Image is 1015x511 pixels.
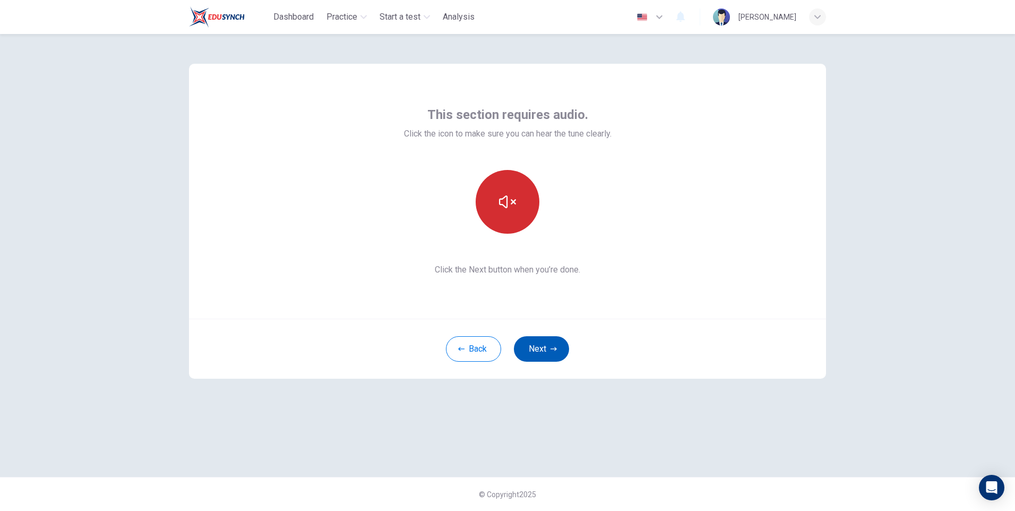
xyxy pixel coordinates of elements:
[443,11,475,23] span: Analysis
[438,7,479,27] button: Analysis
[326,11,357,23] span: Practice
[404,127,612,140] span: Click the icon to make sure you can hear the tune clearly.
[514,336,569,362] button: Next
[273,11,314,23] span: Dashboard
[635,13,649,21] img: en
[738,11,796,23] div: [PERSON_NAME]
[979,475,1004,500] div: Open Intercom Messenger
[322,7,371,27] button: Practice
[713,8,730,25] img: Profile picture
[269,7,318,27] button: Dashboard
[446,336,501,362] button: Back
[427,106,588,123] span: This section requires audio.
[189,6,245,28] img: Train Test logo
[479,490,536,499] span: © Copyright 2025
[404,263,612,276] span: Click the Next button when you’re done.
[380,11,420,23] span: Start a test
[375,7,434,27] button: Start a test
[189,6,269,28] a: Train Test logo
